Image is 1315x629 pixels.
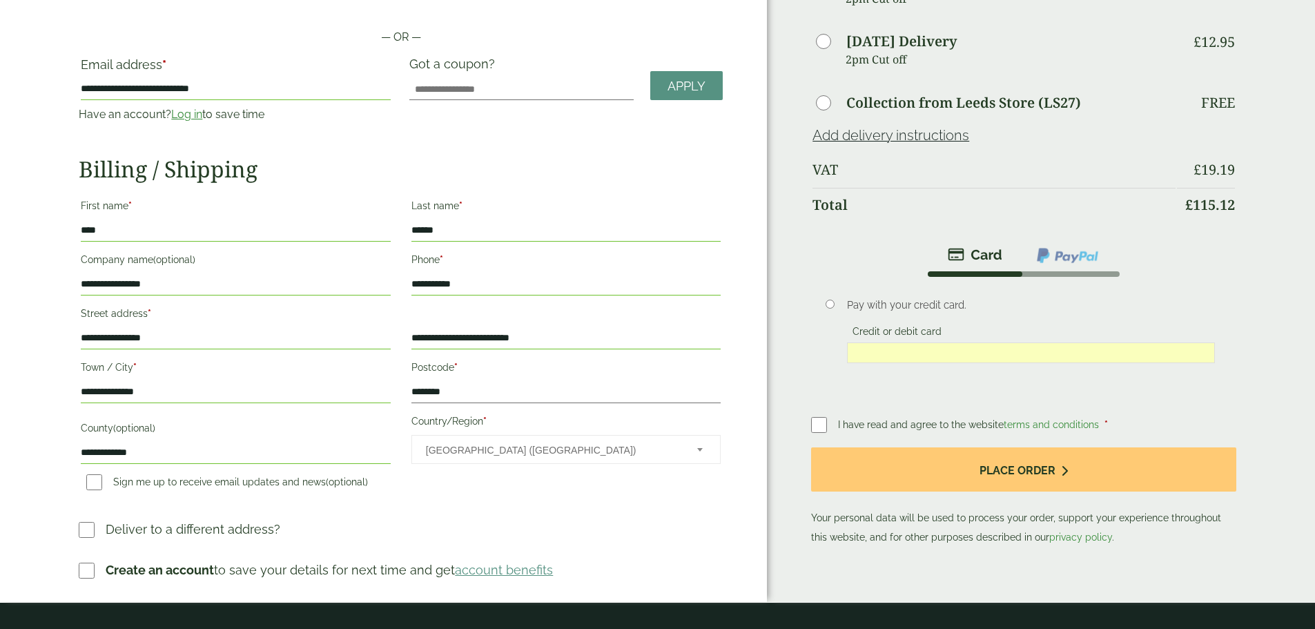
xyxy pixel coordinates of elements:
span: £ [1194,160,1201,179]
label: Collection from Leeds Store (LS27) [846,96,1081,110]
span: £ [1185,195,1193,214]
abbr: required [454,362,458,373]
p: Pay with your credit card. [847,298,1215,313]
span: Apply [668,79,705,94]
label: Got a coupon? [409,57,500,78]
label: Email address [81,59,390,78]
p: — OR — [79,29,723,46]
span: £ [1194,32,1201,51]
label: Phone [411,250,721,273]
label: Company name [81,250,390,273]
input: Sign me up to receive email updates and news(optional) [86,474,102,490]
span: (optional) [153,254,195,265]
label: First name [81,196,390,220]
a: privacy policy [1049,532,1112,543]
label: Postcode [411,358,721,381]
button: Place order [811,447,1236,492]
label: Last name [411,196,721,220]
p: Have an account? to save time [79,106,392,123]
th: VAT [812,153,1175,186]
img: stripe.png [948,246,1002,263]
abbr: required [148,308,151,319]
abbr: required [459,200,462,211]
th: Total [812,188,1175,222]
p: Free [1201,95,1235,111]
span: United Kingdom (UK) [426,436,679,465]
label: Country/Region [411,412,721,435]
label: Sign me up to receive email updates and news [81,476,373,492]
span: (optional) [326,476,368,487]
label: Credit or debit card [847,326,947,341]
p: Your personal data will be used to process your order, support your experience throughout this we... [811,447,1236,548]
label: [DATE] Delivery [846,35,957,48]
label: Street address [81,304,390,327]
label: Town / City [81,358,390,381]
iframe: Secure card payment input frame [851,347,1211,359]
bdi: 12.95 [1194,32,1235,51]
bdi: 115.12 [1185,195,1235,214]
p: to save your details for next time and get [106,561,553,579]
a: terms and conditions [1004,419,1099,430]
bdi: 19.19 [1194,160,1235,179]
p: 2pm Cut off [846,49,1175,70]
p: Deliver to a different address? [106,520,280,539]
a: Add delivery instructions [812,127,969,144]
strong: Create an account [106,563,214,577]
abbr: required [1104,419,1108,430]
a: Log in [171,108,202,121]
a: account benefits [455,563,553,577]
span: (optional) [113,423,155,434]
abbr: required [128,200,132,211]
img: ppcp-gateway.png [1035,246,1100,264]
abbr: required [483,416,487,427]
abbr: required [440,254,443,265]
abbr: required [133,362,137,373]
abbr: required [162,57,166,72]
span: Country/Region [411,435,721,464]
span: I have read and agree to the website [838,419,1102,430]
h2: Billing / Shipping [79,156,723,182]
label: County [81,418,390,442]
a: Apply [650,71,723,101]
